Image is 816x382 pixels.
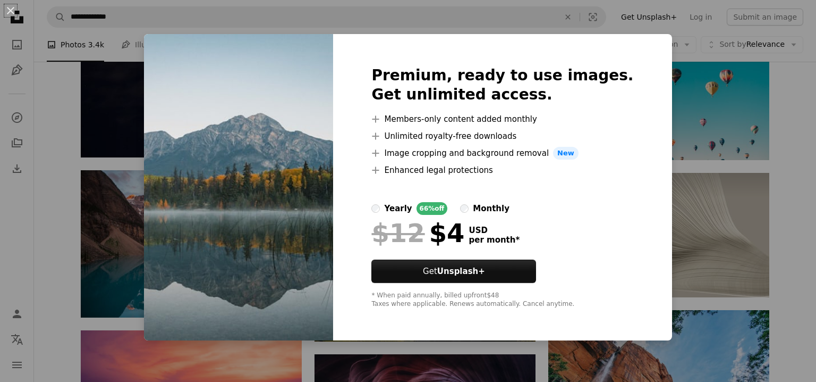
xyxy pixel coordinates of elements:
[371,66,633,104] h2: Premium, ready to use images. Get unlimited access.
[469,226,520,235] span: USD
[469,235,520,245] span: per month *
[371,113,633,126] li: Members-only content added monthly
[384,202,412,215] div: yearly
[416,202,448,215] div: 66% off
[371,260,536,283] button: GetUnsplash+
[553,147,579,160] span: New
[371,130,633,143] li: Unlimited royalty-free downloads
[473,202,509,215] div: monthly
[371,147,633,160] li: Image cropping and background removal
[371,219,464,247] div: $4
[371,292,633,309] div: * When paid annually, billed upfront $48 Taxes where applicable. Renews automatically. Cancel any...
[144,34,333,341] img: premium_photo-1673240367277-e1d394465b56
[437,267,485,276] strong: Unsplash+
[371,219,424,247] span: $12
[460,204,469,213] input: monthly
[371,164,633,177] li: Enhanced legal protections
[371,204,380,213] input: yearly66%off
